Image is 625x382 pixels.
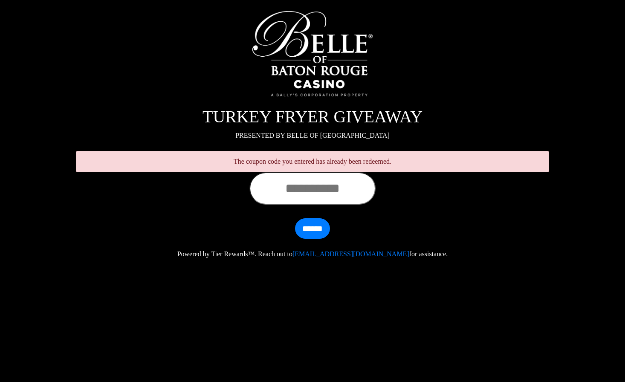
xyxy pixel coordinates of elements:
[177,250,448,258] span: Powered by Tier Rewards™. Reach out to for assistance.
[76,151,549,172] div: The coupon code you entered has already been redeemed.
[252,11,372,96] img: Logo
[76,107,549,127] h1: TURKEY FRYER GIVEAWAY
[76,130,549,141] p: PRESENTED BY BELLE OF [GEOGRAPHIC_DATA]
[292,250,409,258] a: [EMAIL_ADDRESS][DOMAIN_NAME]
